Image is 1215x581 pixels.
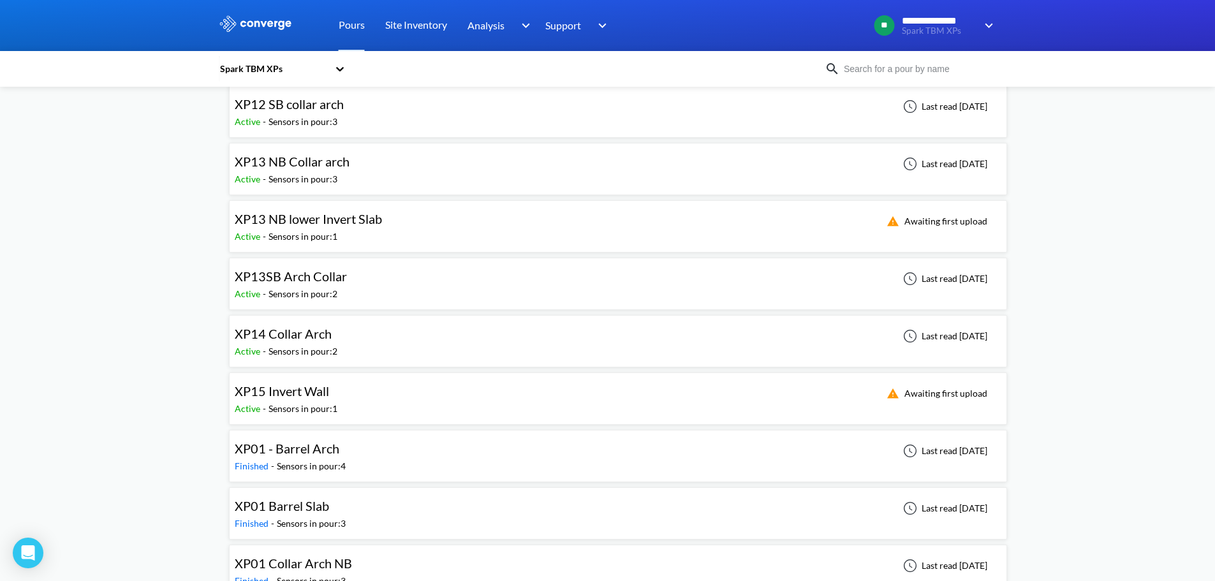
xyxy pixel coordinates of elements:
a: XP13SB Arch CollarActive-Sensors in pour:2Last read [DATE] [229,272,1007,283]
div: Awaiting first upload [879,214,991,229]
div: Sensors in pour: 2 [269,344,337,358]
div: Sensors in pour: 2 [269,287,337,301]
div: Spark TBM XPs [219,62,328,76]
img: downArrow.svg [513,18,533,33]
span: Finished [235,460,271,471]
span: XP13 NB Collar arch [235,154,350,169]
span: - [263,231,269,242]
img: downArrow.svg [590,18,610,33]
a: XP15 Invert WallActive-Sensors in pour:1Awaiting first upload [229,387,1007,398]
span: XP15 Invert Wall [235,383,329,399]
a: XP13 NB Collar archActive-Sensors in pour:3Last read [DATE] [229,158,1007,168]
span: Support [545,17,581,33]
a: XP14 Collar ArchActive-Sensors in pour:2Last read [DATE] [229,330,1007,341]
span: Active [235,173,263,184]
div: Sensors in pour: 1 [269,402,337,416]
span: XP01 - Barrel Arch [235,441,339,456]
span: XP14 Collar Arch [235,326,332,341]
a: XP01 Collar Arch NBFinished-Sensors in pour:3Last read [DATE] [229,559,1007,570]
span: Active [235,346,263,357]
div: Last read [DATE] [896,501,991,516]
img: logo_ewhite.svg [219,15,293,32]
div: Sensors in pour: 3 [269,172,337,186]
span: - [263,116,269,127]
span: - [263,403,269,414]
span: - [271,460,277,471]
span: Active [235,403,263,414]
span: - [263,173,269,184]
div: Sensors in pour: 3 [277,517,346,531]
span: - [271,518,277,529]
span: XP12 SB collar arch [235,96,344,112]
span: Analysis [468,17,504,33]
a: XP12 SB collar archActive-Sensors in pour:3Last read [DATE] [229,100,1007,111]
div: Last read [DATE] [896,99,991,114]
span: Finished [235,518,271,529]
div: Last read [DATE] [896,156,991,172]
img: icon-search.svg [825,61,840,77]
input: Search for a pour by name [840,62,994,76]
a: XP01 - Barrel ArchFinished-Sensors in pour:4Last read [DATE] [229,445,1007,455]
div: Sensors in pour: 4 [277,459,346,473]
a: XP13 NB lower Invert SlabActive-Sensors in pour:1Awaiting first upload [229,215,1007,226]
div: Last read [DATE] [896,443,991,459]
span: XP13SB Arch Collar [235,268,347,284]
div: Last read [DATE] [896,328,991,344]
span: Active [235,288,263,299]
span: XP13 NB lower Invert Slab [235,211,382,226]
span: - [263,288,269,299]
div: Open Intercom Messenger [13,538,43,568]
div: Last read [DATE] [896,558,991,573]
span: Active [235,116,263,127]
div: Last read [DATE] [896,271,991,286]
span: XP01 Collar Arch NB [235,555,352,571]
span: - [263,346,269,357]
img: downArrow.svg [976,18,997,33]
span: Spark TBM XPs [902,26,976,36]
a: XP01 Barrel SlabFinished-Sensors in pour:3Last read [DATE] [229,502,1007,513]
span: Active [235,231,263,242]
div: Awaiting first upload [879,386,991,401]
div: Sensors in pour: 1 [269,230,337,244]
span: XP01 Barrel Slab [235,498,329,513]
div: Sensors in pour: 3 [269,115,337,129]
